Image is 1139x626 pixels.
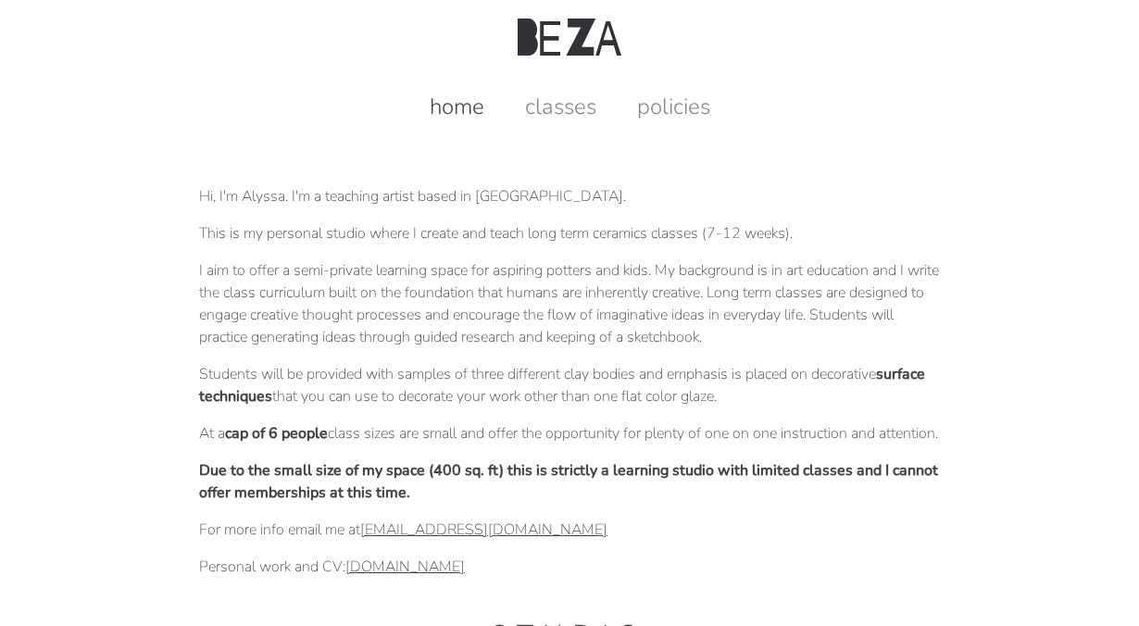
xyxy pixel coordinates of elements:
[199,460,938,503] strong: Due to the small size of my space (400 sq. ft) this is strictly a learning studio with limited cl...
[199,185,940,207] p: Hi, I'm Alyssa. I'm a teaching artist based in [GEOGRAPHIC_DATA].
[199,222,940,244] p: This is my personal studio where I create and teach long term ceramics classes (7-12 weeks).
[411,92,503,121] a: home
[507,92,615,121] a: classes
[360,520,607,540] a: [EMAIL_ADDRESS][DOMAIN_NAME]
[225,423,328,444] strong: cap of 6 people
[199,364,925,407] strong: surface techniques
[199,259,940,348] p: I aim to offer a semi-private learning space for aspiring potters and kids. My background is in a...
[199,363,940,407] p: Students will be provided with samples of three different clay bodies and emphasis is placed on d...
[518,19,621,56] img: Beza Studio Logo
[199,519,940,541] p: For more info email me at
[199,422,940,444] p: At a class sizes are small and offer the opportunity for plenty of one on one instruction and att...
[345,557,465,577] a: [DOMAIN_NAME]
[619,92,729,121] a: policies
[199,556,940,578] p: Personal work and CV:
